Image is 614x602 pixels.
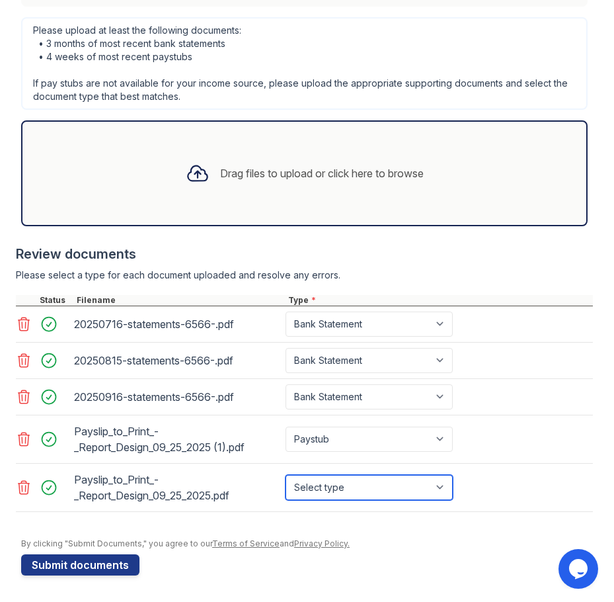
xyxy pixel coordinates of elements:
[21,554,139,576] button: Submit documents
[74,314,280,335] div: 20250716-statements-6566-.pdf
[74,386,280,408] div: 20250916-statements-6566-.pdf
[37,295,74,306] div: Status
[212,538,280,548] a: Terms of Service
[74,421,280,458] div: Payslip_to_Print_-_Report_Design_09_25_2025 (1).pdf
[74,469,280,506] div: Payslip_to_Print_-_Report_Design_09_25_2025.pdf
[558,549,601,589] iframe: chat widget
[286,295,593,306] div: Type
[74,295,286,306] div: Filename
[16,245,593,263] div: Review documents
[16,269,593,282] div: Please select a type for each document uploaded and resolve any errors.
[21,17,588,110] div: Please upload at least the following documents: • 3 months of most recent bank statements • 4 wee...
[220,165,424,181] div: Drag files to upload or click here to browse
[294,538,350,548] a: Privacy Policy.
[21,538,593,549] div: By clicking "Submit Documents," you agree to our and
[74,350,280,371] div: 20250815-statements-6566-.pdf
